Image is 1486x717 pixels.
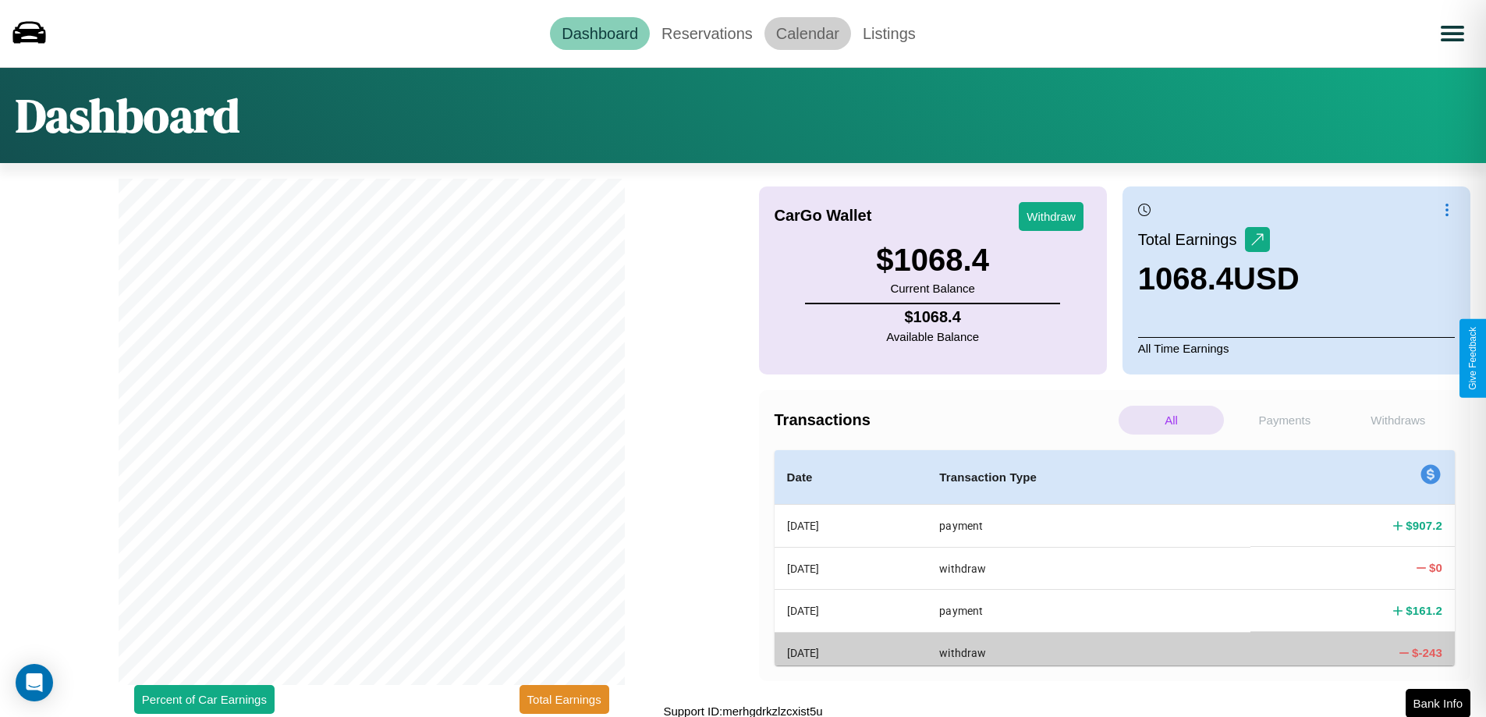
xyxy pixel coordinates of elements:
table: simple table [775,450,1456,674]
h3: 1068.4 USD [1138,261,1300,296]
h4: Date [787,468,915,487]
div: Give Feedback [1467,327,1478,390]
h4: $ -243 [1412,644,1442,661]
h4: $ 0 [1429,559,1442,576]
th: [DATE] [775,632,927,673]
p: All [1119,406,1224,435]
button: Open menu [1431,12,1474,55]
h3: $ 1068.4 [876,243,989,278]
p: Available Balance [886,326,979,347]
h4: $ 161.2 [1406,602,1442,619]
p: Current Balance [876,278,989,299]
th: withdraw [927,632,1250,673]
th: withdraw [927,547,1250,589]
th: [DATE] [775,547,927,589]
th: payment [927,505,1250,548]
th: [DATE] [775,590,927,632]
h4: $ 907.2 [1406,517,1442,534]
h4: CarGo Wallet [775,207,872,225]
h1: Dashboard [16,83,239,147]
button: Total Earnings [520,685,609,714]
h4: $ 1068.4 [886,308,979,326]
th: [DATE] [775,505,927,548]
a: Reservations [650,17,764,50]
button: Withdraw [1019,202,1083,231]
p: Withdraws [1346,406,1451,435]
th: payment [927,590,1250,632]
a: Dashboard [550,17,650,50]
button: Percent of Car Earnings [134,685,275,714]
p: All Time Earnings [1138,337,1455,359]
div: Open Intercom Messenger [16,664,53,701]
h4: Transactions [775,411,1115,429]
p: Payments [1232,406,1337,435]
a: Listings [851,17,927,50]
p: Total Earnings [1138,225,1245,254]
h4: Transaction Type [939,468,1238,487]
a: Calendar [764,17,851,50]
